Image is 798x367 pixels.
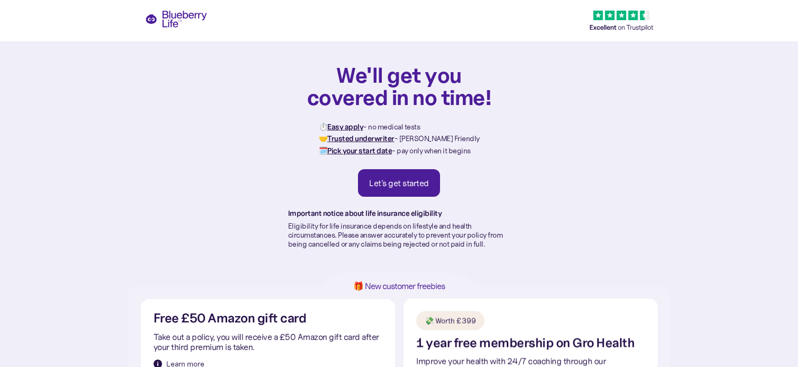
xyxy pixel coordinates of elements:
[288,222,510,248] p: Eligibility for life insurance depends on lifestyle and health circumstances. Please answer accur...
[425,316,476,326] div: 💸 Worth £399
[327,134,394,143] strong: Trusted underwriter
[337,282,462,291] h1: 🎁 New customer freebies
[358,169,440,197] a: Let's get started
[154,312,307,325] h2: Free £50 Amazon gift card
[327,122,363,132] strong: Easy apply
[369,178,429,188] div: Let's get started
[416,337,634,350] h2: 1 year free membership on Gro Health
[307,64,492,108] h1: We'll get you covered in no time!
[327,146,392,155] strong: Pick your start date
[154,332,382,352] p: Take out a policy, you will receive a £50 Amazon gift card after your third premium is taken.
[288,208,442,218] strong: Important notice about life insurance eligibility
[319,121,480,156] p: ⏱️ - no medical tests 🤝 - [PERSON_NAME] Friendly 🗓️ - pay only when it begins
